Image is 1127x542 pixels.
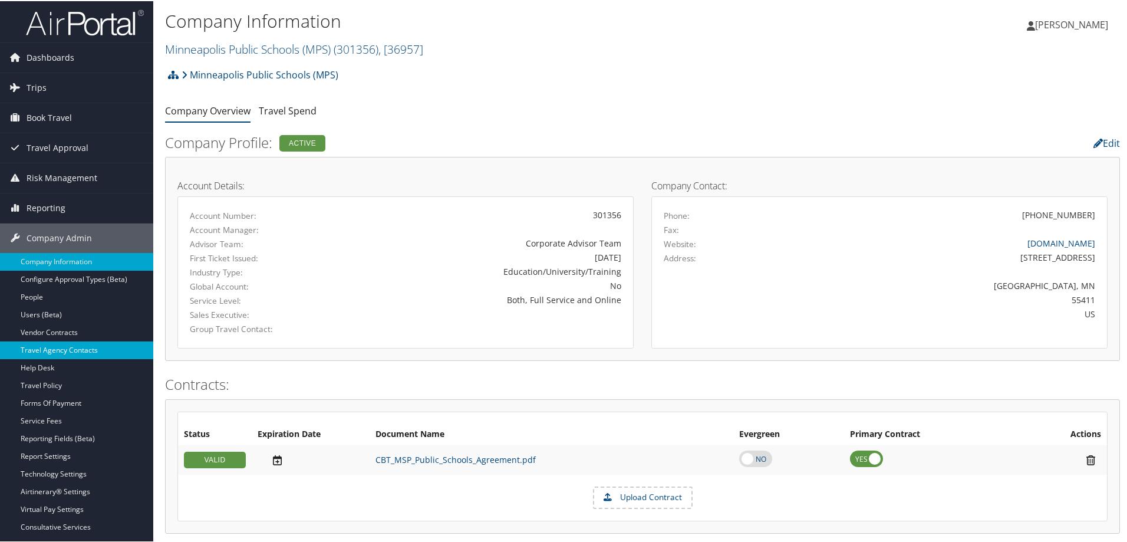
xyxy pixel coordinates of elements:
div: [STREET_ADDRESS] [776,250,1096,262]
th: Actions [1017,423,1107,444]
th: Status [178,423,252,444]
a: Company Overview [165,103,251,116]
div: VALID [184,451,246,467]
label: Fax: [664,223,679,235]
h2: Contracts: [165,373,1120,393]
div: [PHONE_NUMBER] [1022,208,1095,220]
h4: Company Contact: [651,180,1108,189]
span: Travel Approval [27,132,88,162]
h4: Account Details: [177,180,634,189]
span: [PERSON_NAME] [1035,17,1108,30]
i: Remove Contract [1080,453,1101,465]
span: Book Travel [27,102,72,132]
div: 55411 [776,293,1096,305]
div: Education/University/Training [340,264,621,277]
div: [DATE] [340,250,621,262]
a: [DOMAIN_NAME] [1027,236,1095,248]
label: Industry Type: [190,265,322,277]
label: Group Travel Contact: [190,322,322,334]
label: Account Manager: [190,223,322,235]
label: Global Account: [190,280,322,291]
h1: Company Information [165,8,802,32]
label: First Ticket Issued: [190,251,322,263]
span: Company Admin [27,222,92,252]
a: Travel Spend [259,103,317,116]
span: Dashboards [27,42,74,71]
span: Trips [27,72,47,101]
th: Evergreen [733,423,844,444]
label: Service Level: [190,294,322,306]
th: Expiration Date [252,423,370,444]
span: Risk Management [27,162,97,192]
div: [GEOGRAPHIC_DATA], MN [776,278,1096,291]
span: Reporting [27,192,65,222]
div: Corporate Advisor Team [340,236,621,248]
label: Phone: [664,209,690,221]
div: Both, Full Service and Online [340,293,621,305]
th: Primary Contract [844,423,1017,444]
div: Add/Edit Date [258,453,364,465]
span: , [ 36957 ] [378,40,423,56]
h2: Company Profile: [165,132,796,152]
label: Website: [664,237,696,249]
div: Active [279,134,325,150]
label: Account Number: [190,209,322,221]
a: Minneapolis Public Schools (MPS) [182,62,338,86]
a: CBT_MSP_Public_Schools_Agreement.pdf [375,453,536,464]
span: ( 301356 ) [334,40,378,56]
div: US [776,307,1096,319]
div: 301356 [340,208,621,220]
a: [PERSON_NAME] [1027,6,1120,41]
a: Edit [1093,136,1120,149]
img: airportal-logo.png [26,8,144,35]
label: Upload Contract [594,487,691,507]
label: Address: [664,251,696,263]
label: Advisor Team: [190,237,322,249]
label: Sales Executive: [190,308,322,320]
a: Minneapolis Public Schools (MPS) [165,40,423,56]
th: Document Name [370,423,733,444]
div: No [340,278,621,291]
